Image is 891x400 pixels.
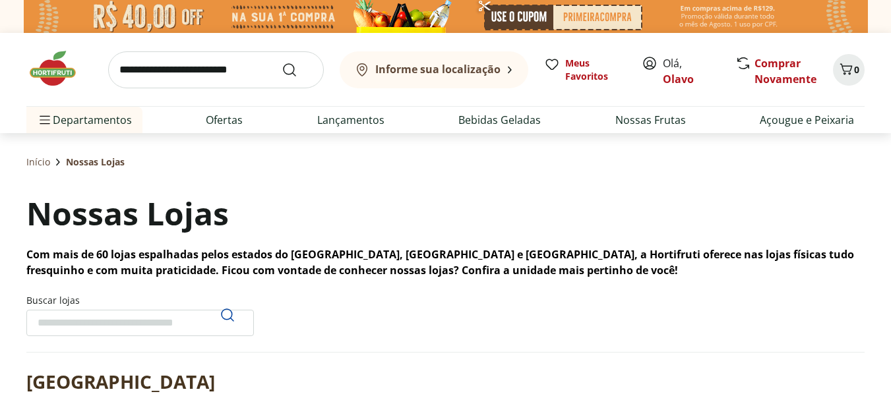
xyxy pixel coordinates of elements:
a: Açougue e Peixaria [760,112,854,128]
img: Hortifruti [26,49,92,88]
input: search [108,51,324,88]
span: Olá, [663,55,722,87]
a: Bebidas Geladas [458,112,541,128]
a: Início [26,156,50,169]
h1: Nossas Lojas [26,191,229,236]
span: 0 [854,63,859,76]
button: Carrinho [833,54,865,86]
a: Comprar Novamente [754,56,816,86]
button: Pesquisar [212,299,243,331]
button: Submit Search [282,62,313,78]
p: Com mais de 60 lojas espalhadas pelos estados do [GEOGRAPHIC_DATA], [GEOGRAPHIC_DATA] e [GEOGRAPH... [26,246,865,278]
h2: [GEOGRAPHIC_DATA] [26,368,215,395]
a: Olavo [663,72,694,86]
button: Menu [37,104,53,136]
label: Buscar lojas [26,294,254,336]
b: Informe sua localização [375,62,501,76]
span: Nossas Lojas [66,156,125,169]
input: Buscar lojasPesquisar [26,310,254,336]
span: Departamentos [37,104,132,136]
span: Meus Favoritos [565,57,626,83]
a: Meus Favoritos [544,57,626,83]
a: Lançamentos [317,112,384,128]
a: Ofertas [206,112,243,128]
a: Nossas Frutas [615,112,686,128]
button: Informe sua localização [340,51,528,88]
